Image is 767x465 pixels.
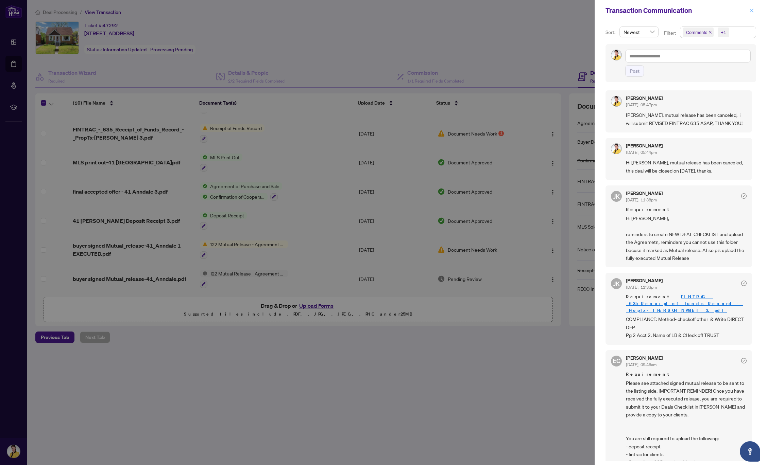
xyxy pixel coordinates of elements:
span: check-circle [741,193,747,199]
img: Profile Icon [611,144,621,154]
span: close [709,31,712,34]
h5: [PERSON_NAME] [626,96,663,101]
span: COMPLIANCE: Method- checkoff other & Write DIRECT DEP Pg 2 Acct 2. Name of LB & CHeck off TRUST [626,315,747,339]
img: Profile Icon [611,96,621,106]
span: [DATE], 09:46am [626,362,657,367]
span: JK [613,279,620,288]
span: Hi [PERSON_NAME], mutual release has been canceled, this deal will be closed on [DATE]. thanks. [626,159,747,175]
span: Comments [683,28,714,37]
h5: [PERSON_NAME] [626,278,663,283]
span: Hi [PERSON_NAME], reminders to create NEW DEAL CHECKLIST and upload the Agreemetn, reminders you ... [626,214,747,262]
img: Profile Icon [611,50,621,60]
span: [DATE], 05:47pm [626,102,657,107]
span: JK [613,192,620,201]
a: FINTRAC_-_635_Receipt_of_Funds_Record_-_PropTx-[PERSON_NAME] 3.pdf [626,294,743,313]
span: [DATE], 05:44pm [626,150,657,155]
span: Newest [624,27,654,37]
button: Open asap [740,441,760,462]
span: [DATE], 11:33pm [626,285,657,290]
span: close [749,8,754,13]
p: Sort: [606,29,617,36]
span: Requirement [626,206,747,213]
span: Requirement - [626,293,747,314]
span: Requirement [626,371,747,378]
span: [PERSON_NAME], mutual release has been canceled, i will submit REVISED FINTRAC 635 ASAP, THANK YOU! [626,111,747,127]
h5: [PERSON_NAME] [626,356,663,360]
span: check-circle [741,358,747,363]
button: Post [625,65,644,77]
p: Filter: [664,29,677,37]
span: EC [613,356,620,365]
h5: [PERSON_NAME] [626,191,663,196]
span: Comments [686,29,707,36]
div: Transaction Communication [606,5,747,16]
div: +1 [721,29,726,36]
span: [DATE], 11:38pm [626,197,657,202]
span: check-circle [741,281,747,286]
h5: [PERSON_NAME] [626,143,663,148]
